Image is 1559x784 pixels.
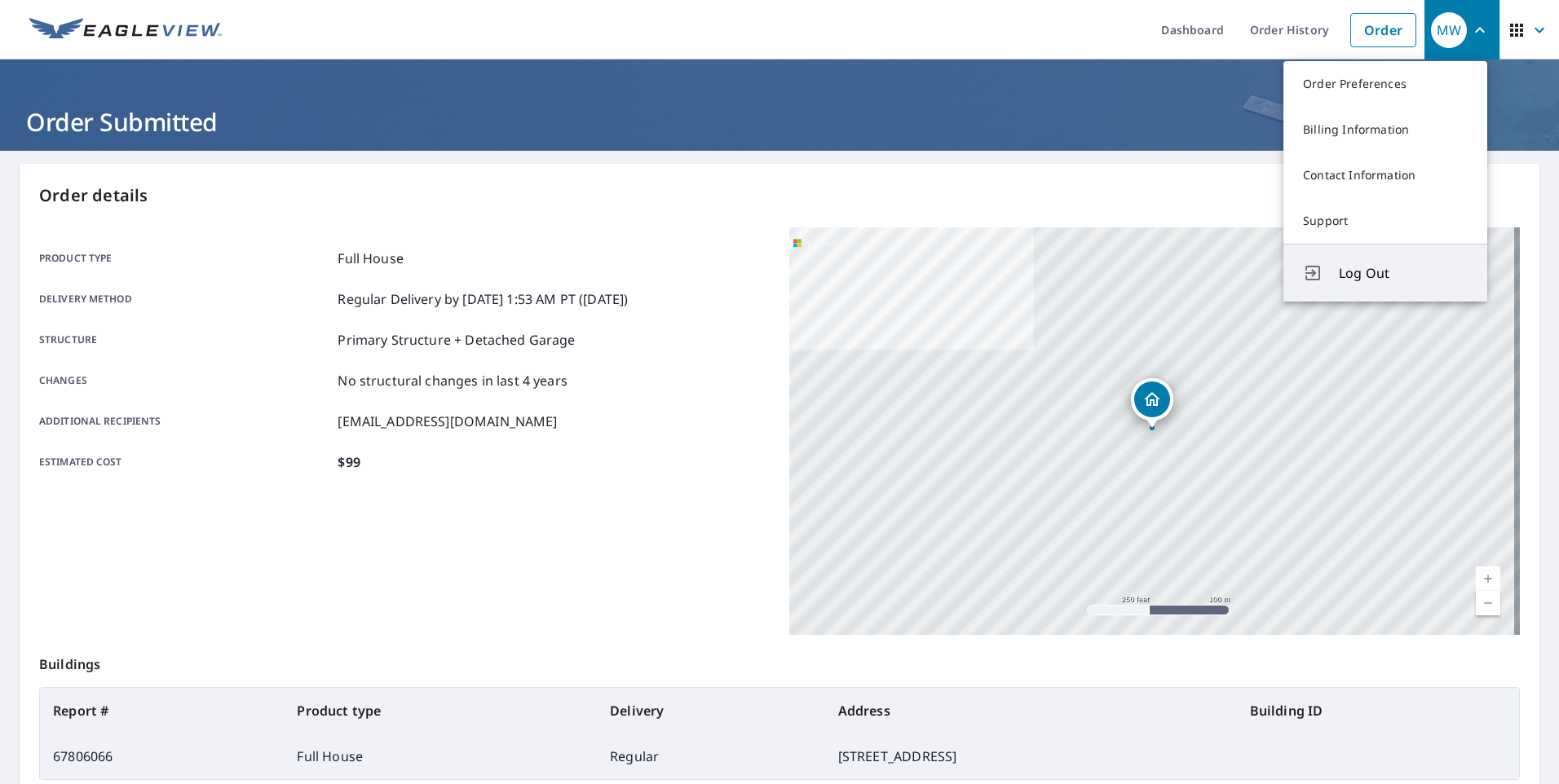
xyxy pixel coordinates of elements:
[40,688,284,733] th: Report #
[1283,107,1487,152] a: Billing Information
[40,733,284,779] td: 67806066
[338,452,360,472] p: $99
[338,289,628,309] p: Regular Delivery by [DATE] 1:53 AM PT ([DATE])
[338,412,557,431] p: [EMAIL_ADDRESS][DOMAIN_NAME]
[1237,688,1519,733] th: Building ID
[20,105,1539,139] h1: Order Submitted
[1283,198,1487,244] a: Support
[284,688,597,733] th: Product type
[825,733,1237,779] td: [STREET_ADDRESS]
[597,733,825,779] td: Regular
[1339,263,1468,283] span: Log Out
[39,249,331,268] p: Product type
[1476,566,1500,591] a: Current Level 17, Zoom In
[39,452,331,472] p: Estimated cost
[338,371,568,390] p: No structural changes in last 4 years
[338,249,404,268] p: Full House
[1283,244,1487,302] button: Log Out
[39,289,331,309] p: Delivery method
[1350,13,1416,47] a: Order
[39,412,331,431] p: Additional recipients
[39,330,331,350] p: Structure
[1283,152,1487,198] a: Contact Information
[1283,61,1487,107] a: Order Preferences
[39,183,1520,208] p: Order details
[29,18,222,42] img: EV Logo
[1431,12,1467,48] div: MW
[825,688,1237,733] th: Address
[39,635,1520,687] p: Buildings
[284,733,597,779] td: Full House
[1131,378,1173,429] div: Dropped pin, building 1, Residential property, 120 W Magnolia St Ville Platte, LA 70586
[39,371,331,390] p: Changes
[1476,591,1500,615] a: Current Level 17, Zoom Out
[597,688,825,733] th: Delivery
[338,330,575,350] p: Primary Structure + Detached Garage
